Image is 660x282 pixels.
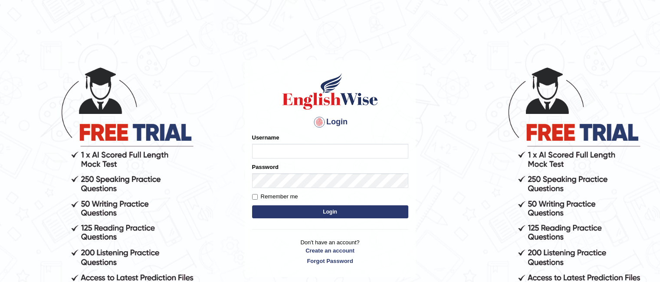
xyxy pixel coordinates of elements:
[252,133,279,142] label: Username
[252,115,408,129] h4: Login
[252,246,408,255] a: Create an account
[281,72,380,111] img: Logo of English Wise sign in for intelligent practice with AI
[252,192,298,201] label: Remember me
[252,163,279,171] label: Password
[252,238,408,265] p: Don't have an account?
[252,194,258,200] input: Remember me
[252,257,408,265] a: Forgot Password
[252,205,408,218] button: Login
